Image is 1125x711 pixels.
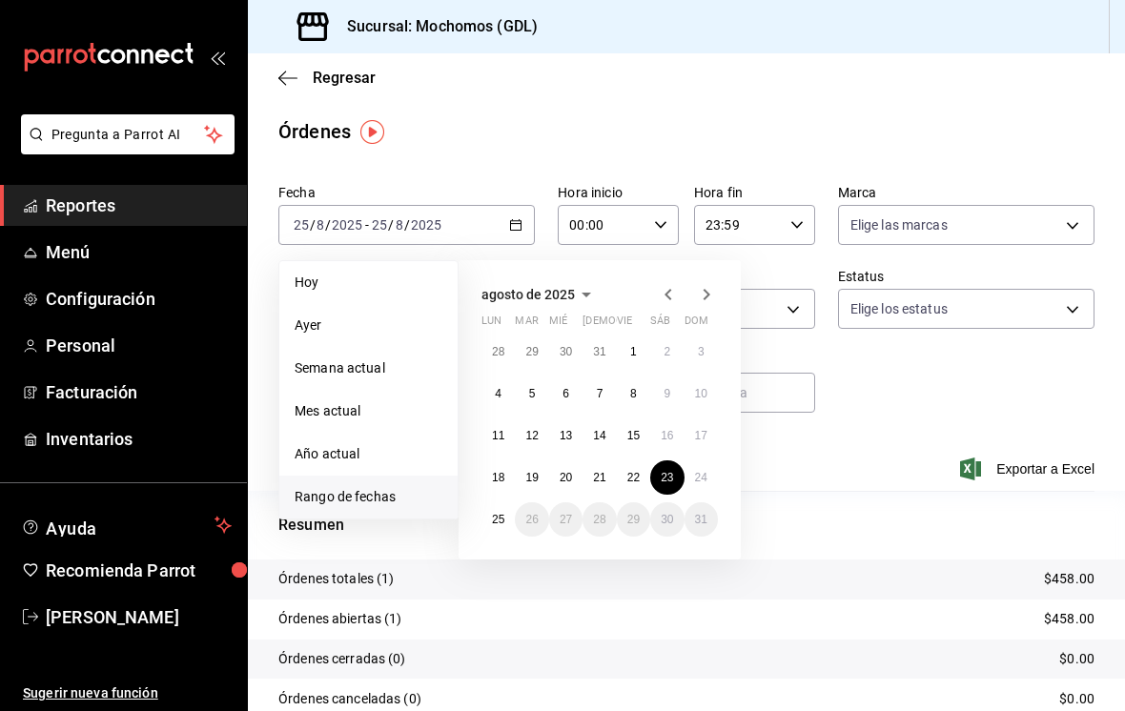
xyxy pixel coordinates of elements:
span: Regresar [313,69,376,87]
abbr: domingo [685,315,708,335]
button: 27 de agosto de 2025 [549,502,583,537]
button: 21 de agosto de 2025 [583,460,616,495]
span: Recomienda Parrot [46,558,232,583]
button: 14 de agosto de 2025 [583,418,616,453]
p: $0.00 [1059,689,1094,709]
button: 18 de agosto de 2025 [481,460,515,495]
button: 15 de agosto de 2025 [617,418,650,453]
abbr: 10 de agosto de 2025 [695,387,707,400]
abbr: 5 de agosto de 2025 [529,387,536,400]
abbr: 24 de agosto de 2025 [695,471,707,484]
button: 31 de julio de 2025 [583,335,616,369]
abbr: 9 de agosto de 2025 [664,387,670,400]
abbr: 8 de agosto de 2025 [630,387,637,400]
abbr: 28 de julio de 2025 [492,345,504,358]
abbr: 6 de agosto de 2025 [562,387,569,400]
abbr: 18 de agosto de 2025 [492,471,504,484]
abbr: 1 de agosto de 2025 [630,345,637,358]
button: 26 de agosto de 2025 [515,502,548,537]
button: 2 de agosto de 2025 [650,335,684,369]
button: 28 de agosto de 2025 [583,502,616,537]
input: -- [371,217,388,233]
abbr: 20 de agosto de 2025 [560,471,572,484]
abbr: 31 de agosto de 2025 [695,513,707,526]
p: $458.00 [1044,609,1094,629]
abbr: 7 de agosto de 2025 [597,387,603,400]
span: Configuración [46,286,232,312]
span: / [325,217,331,233]
span: Rango de fechas [295,487,442,507]
button: 24 de agosto de 2025 [685,460,718,495]
span: / [388,217,394,233]
a: Pregunta a Parrot AI [13,138,235,158]
button: 28 de julio de 2025 [481,335,515,369]
abbr: 30 de julio de 2025 [560,345,572,358]
h3: Sucursal: Mochomos (GDL) [332,15,538,38]
label: Hora fin [694,186,815,199]
button: 23 de agosto de 2025 [650,460,684,495]
span: Mes actual [295,401,442,421]
span: Año actual [295,444,442,464]
abbr: 17 de agosto de 2025 [695,429,707,442]
span: Personal [46,333,232,358]
button: 25 de agosto de 2025 [481,502,515,537]
abbr: 29 de agosto de 2025 [627,513,640,526]
div: Órdenes [278,117,351,146]
p: Órdenes totales (1) [278,569,395,589]
abbr: 26 de agosto de 2025 [525,513,538,526]
abbr: miércoles [549,315,567,335]
abbr: 11 de agosto de 2025 [492,429,504,442]
abbr: 3 de agosto de 2025 [698,345,705,358]
button: 4 de agosto de 2025 [481,376,515,411]
p: Órdenes canceladas (0) [278,689,421,709]
button: Regresar [278,69,376,87]
button: 9 de agosto de 2025 [650,376,684,411]
p: $458.00 [1044,569,1094,589]
input: -- [293,217,310,233]
span: Inventarios [46,426,232,452]
abbr: 19 de agosto de 2025 [525,471,538,484]
label: Marca [838,186,1094,199]
span: - [365,217,369,233]
abbr: 25 de agosto de 2025 [492,513,504,526]
abbr: 30 de agosto de 2025 [661,513,673,526]
label: Estatus [838,270,1094,283]
span: Ayuda [46,514,207,537]
button: 31 de agosto de 2025 [685,502,718,537]
button: 5 de agosto de 2025 [515,376,548,411]
abbr: viernes [617,315,632,335]
button: 16 de agosto de 2025 [650,418,684,453]
button: 11 de agosto de 2025 [481,418,515,453]
span: / [310,217,316,233]
span: Facturación [46,379,232,405]
span: [PERSON_NAME] [46,604,232,630]
button: 10 de agosto de 2025 [685,376,718,411]
span: Sugerir nueva función [23,683,232,703]
abbr: 28 de agosto de 2025 [593,513,605,526]
button: 29 de agosto de 2025 [617,502,650,537]
abbr: 14 de agosto de 2025 [593,429,605,442]
abbr: 13 de agosto de 2025 [560,429,572,442]
span: Pregunta a Parrot AI [51,125,205,145]
abbr: 2 de agosto de 2025 [664,345,670,358]
input: -- [395,217,404,233]
span: agosto de 2025 [481,287,575,302]
button: 13 de agosto de 2025 [549,418,583,453]
span: Semana actual [295,358,442,378]
button: 20 de agosto de 2025 [549,460,583,495]
label: Hora inicio [558,186,679,199]
span: Hoy [295,273,442,293]
p: Órdenes cerradas (0) [278,649,406,669]
button: 30 de julio de 2025 [549,335,583,369]
button: 8 de agosto de 2025 [617,376,650,411]
abbr: lunes [481,315,501,335]
button: 30 de agosto de 2025 [650,502,684,537]
img: Tooltip marker [360,120,384,144]
button: Exportar a Excel [964,457,1094,480]
p: Resumen [278,514,1094,537]
abbr: 21 de agosto de 2025 [593,471,605,484]
button: 1 de agosto de 2025 [617,335,650,369]
abbr: 31 de julio de 2025 [593,345,605,358]
button: 3 de agosto de 2025 [685,335,718,369]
